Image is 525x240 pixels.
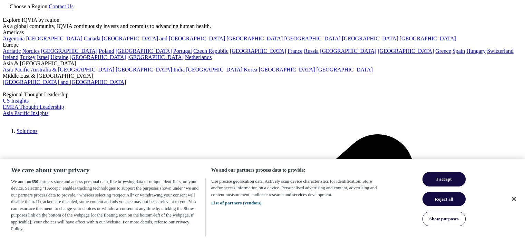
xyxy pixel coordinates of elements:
a: Switzerland [487,48,513,54]
a: [GEOGRAPHIC_DATA] and [GEOGRAPHIC_DATA] [102,36,225,41]
a: [GEOGRAPHIC_DATA] [400,36,456,41]
a: India [173,67,185,73]
div: Explore IQVIA by region [3,17,522,23]
a: [GEOGRAPHIC_DATA] [226,36,283,41]
a: EMEA Thought Leadership [3,104,64,110]
button: I accept [422,172,466,186]
a: [GEOGRAPHIC_DATA] [116,48,172,54]
a: [GEOGRAPHIC_DATA] [284,36,340,41]
a: France [288,48,303,54]
button: List of partners (vendors) [211,200,262,207]
div: We and our partners store and access personal data, like browsing data or unique identifiers, on ... [11,178,206,237]
a: Asia Pacific Insights [3,110,48,116]
button: Close [506,191,522,207]
a: [GEOGRAPHIC_DATA] [116,67,172,73]
a: Ukraine [50,54,68,60]
a: Argentina [3,36,25,41]
a: [GEOGRAPHIC_DATA] [70,54,126,60]
a: Contact Us [49,3,74,9]
a: [GEOGRAPHIC_DATA] [230,48,286,54]
a: [GEOGRAPHIC_DATA] and [GEOGRAPHIC_DATA] [3,79,126,85]
a: Turkey [20,54,36,60]
a: Poland [99,48,114,54]
a: [GEOGRAPHIC_DATA] [259,67,315,73]
a: [GEOGRAPHIC_DATA] [127,54,184,60]
div: Americas [3,29,522,36]
a: Israel [37,54,49,60]
a: Nordics [22,48,40,54]
a: Asia Pacific [3,67,30,73]
a: Adriatic [3,48,21,54]
a: Russia [304,48,319,54]
button: Show purposes [422,212,466,226]
div: As a global community, IQVIA continuously invests and commits to advancing human health. [3,23,522,29]
a: [GEOGRAPHIC_DATA] [41,48,97,54]
a: US Insights [3,98,29,104]
a: Spain [453,48,465,54]
a: Ireland [3,54,18,60]
h3: We and our partners process data to provide: [211,166,381,174]
a: Canada [84,36,100,41]
p: Use precise geolocation data. Actively scan device characteristics for identification. Store and/... [211,178,381,207]
div: Regional Thought Leadership [3,92,522,98]
a: Korea [244,67,257,73]
a: Greece [435,48,451,54]
button: Reject all [422,192,466,207]
div: Asia & [GEOGRAPHIC_DATA] [3,60,522,67]
a: Czech Republic [193,48,229,54]
a: [GEOGRAPHIC_DATA] [186,67,242,73]
div: Europe [3,42,522,48]
span: 650 [32,179,39,184]
a: [GEOGRAPHIC_DATA] [378,48,434,54]
a: Solutions [17,128,37,134]
a: [GEOGRAPHIC_DATA] [26,36,82,41]
a: Australia & [GEOGRAPHIC_DATA] [31,67,114,73]
a: Portugal [173,48,192,54]
a: [GEOGRAPHIC_DATA] [320,48,376,54]
div: Middle East & [GEOGRAPHIC_DATA] [3,73,522,79]
a: Netherlands [185,54,212,60]
h2: We care about your privacy [11,166,200,175]
span: Choose a Region [10,3,47,9]
a: Hungary [466,48,486,54]
a: [GEOGRAPHIC_DATA] [342,36,398,41]
a: [GEOGRAPHIC_DATA] [317,67,373,73]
